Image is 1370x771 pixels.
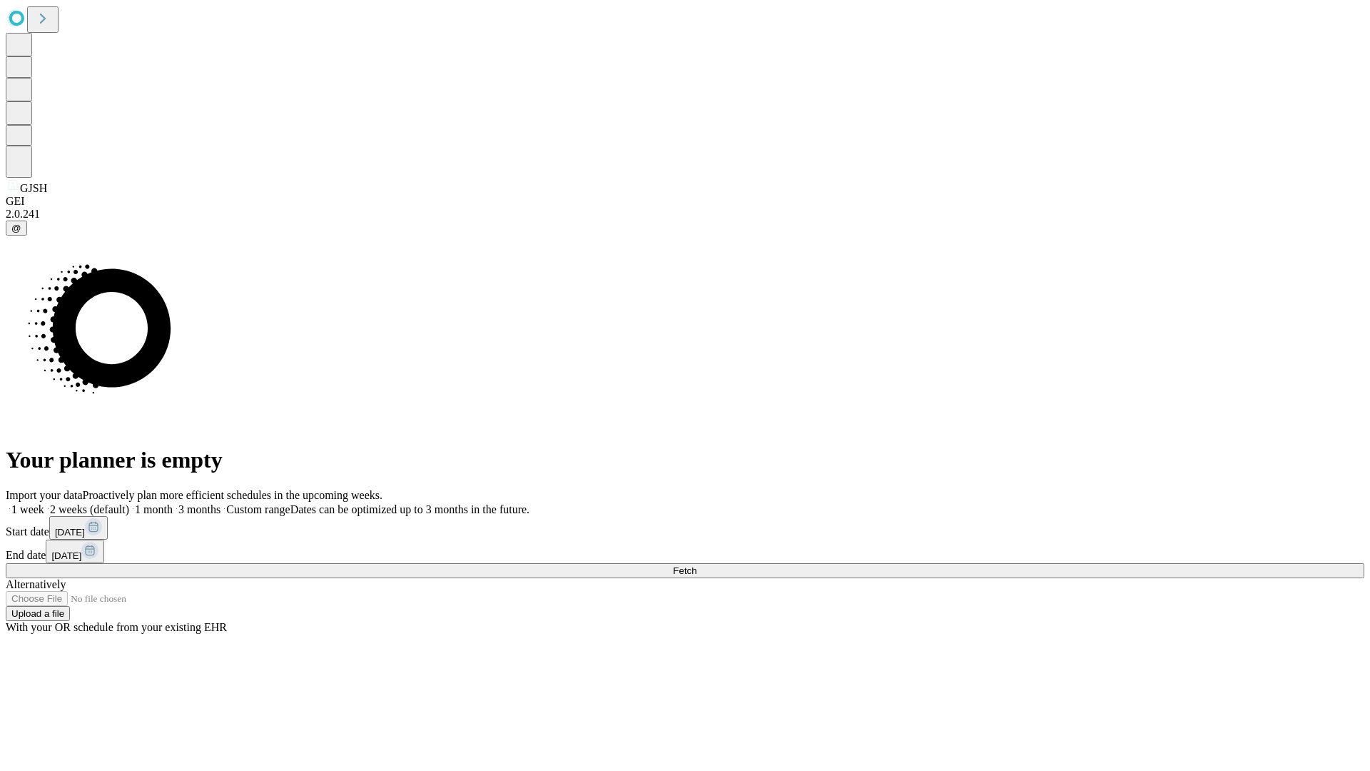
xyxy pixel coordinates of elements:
span: Custom range [226,503,290,515]
div: 2.0.241 [6,208,1364,221]
span: [DATE] [51,550,81,561]
span: GJSH [20,182,47,194]
button: Fetch [6,563,1364,578]
button: [DATE] [49,516,108,540]
span: 3 months [178,503,220,515]
button: @ [6,221,27,236]
span: [DATE] [55,527,85,538]
span: 1 week [11,503,44,515]
div: End date [6,540,1364,563]
button: [DATE] [46,540,104,563]
span: Alternatively [6,578,66,590]
span: Dates can be optimized up to 3 months in the future. [290,503,529,515]
span: With your OR schedule from your existing EHR [6,621,227,633]
span: 2 weeks (default) [50,503,129,515]
span: @ [11,223,21,233]
span: Proactively plan more efficient schedules in the upcoming weeks. [83,489,382,501]
button: Upload a file [6,606,70,621]
span: Import your data [6,489,83,501]
div: GEI [6,195,1364,208]
div: Start date [6,516,1364,540]
span: Fetch [673,565,696,576]
span: 1 month [135,503,173,515]
h1: Your planner is empty [6,447,1364,473]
